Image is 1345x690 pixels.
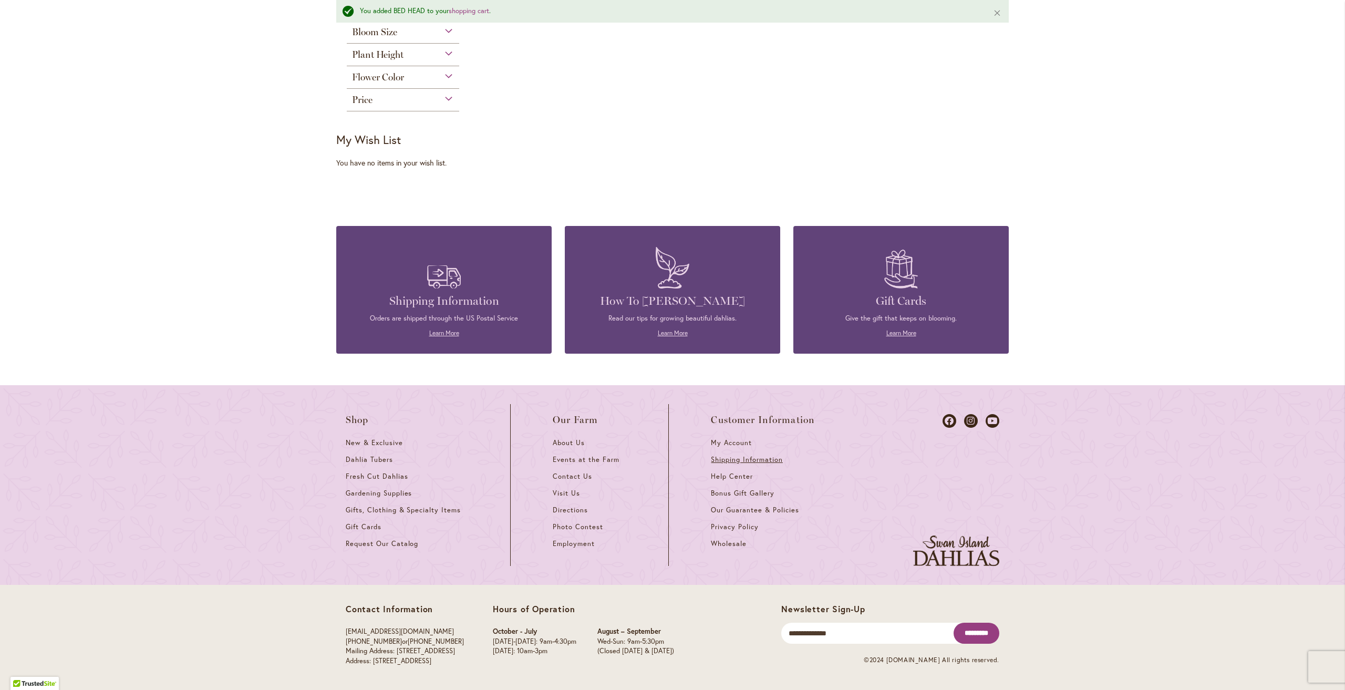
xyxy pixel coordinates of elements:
[346,455,393,464] span: Dahlia Tubers
[352,49,403,60] span: Plant Height
[553,438,585,447] span: About Us
[658,329,688,337] a: Learn More
[597,646,674,656] p: (Closed [DATE] & [DATE])
[346,438,403,447] span: New & Exclusive
[408,637,464,646] a: [PHONE_NUMBER]
[711,506,799,514] span: Our Guarantee & Policies
[346,627,464,666] p: or Mailing Address: [STREET_ADDRESS] Address: [STREET_ADDRESS]
[553,489,580,498] span: Visit Us
[711,455,782,464] span: Shipping Information
[711,539,747,548] span: Wholesale
[581,294,764,308] h4: How To [PERSON_NAME]
[553,455,619,464] span: Events at the Farm
[711,415,815,425] span: Customer Information
[493,627,576,637] p: October - July
[711,489,774,498] span: Bonus Gift Gallery
[336,158,477,168] div: You have no items in your wish list.
[864,656,999,664] span: ©2024 [DOMAIN_NAME] All rights reserved.
[352,71,404,83] span: Flower Color
[346,489,412,498] span: Gardening Supplies
[346,522,381,531] span: Gift Cards
[346,472,408,481] span: Fresh Cut Dahlias
[711,438,752,447] span: My Account
[581,314,764,323] p: Read our tips for growing beautiful dahlias.
[886,329,916,337] a: Learn More
[711,522,759,531] span: Privacy Policy
[346,506,461,514] span: Gifts, Clothing & Specialty Items
[336,132,401,147] strong: My Wish List
[809,314,993,323] p: Give the gift that keeps on blooming.
[493,604,674,614] p: Hours of Operation
[597,637,674,647] p: Wed-Sun: 9am-5:30pm
[597,627,674,637] p: August – September
[429,329,459,337] a: Learn More
[8,653,37,682] iframe: Launch Accessibility Center
[809,294,993,308] h4: Gift Cards
[493,646,576,656] p: [DATE]: 10am-3pm
[781,603,865,614] span: Newsletter Sign-Up
[553,415,598,425] span: Our Farm
[986,414,999,428] a: Dahlias on Youtube
[360,6,977,16] div: You added BED HEAD to your .
[711,472,753,481] span: Help Center
[346,539,418,548] span: Request Our Catalog
[346,415,369,425] span: Shop
[352,314,536,323] p: Orders are shipped through the US Postal Service
[553,506,588,514] span: Directions
[964,414,978,428] a: Dahlias on Instagram
[553,539,595,548] span: Employment
[352,26,397,38] span: Bloom Size
[346,604,464,614] p: Contact Information
[943,414,956,428] a: Dahlias on Facebook
[352,94,373,106] span: Price
[553,522,603,531] span: Photo Contest
[346,627,454,636] a: [EMAIL_ADDRESS][DOMAIN_NAME]
[449,6,489,15] a: shopping cart
[346,637,402,646] a: [PHONE_NUMBER]
[553,472,592,481] span: Contact Us
[493,637,576,647] p: [DATE]-[DATE]: 9am-4:30pm
[352,294,536,308] h4: Shipping Information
